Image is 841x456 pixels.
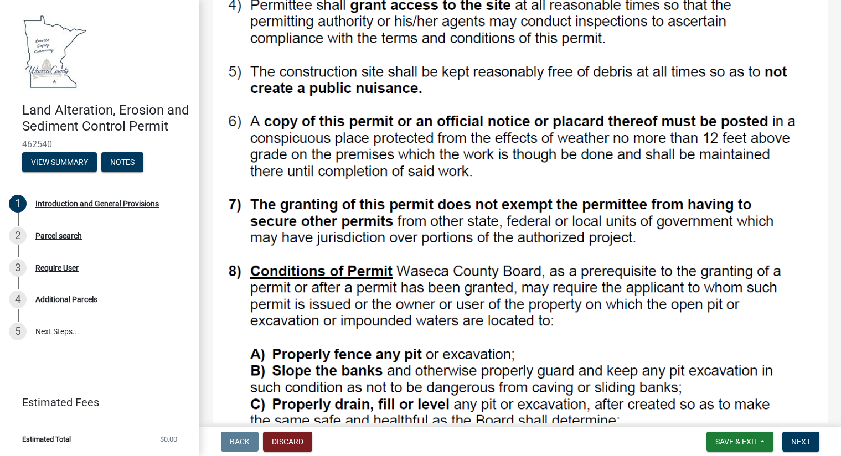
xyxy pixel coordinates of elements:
div: Parcel search [35,232,82,240]
div: 3 [9,259,27,277]
button: Back [221,432,259,452]
button: Next [782,432,819,452]
span: 462540 [22,139,177,149]
button: Discard [263,432,312,452]
span: Back [230,437,250,446]
div: Require User [35,264,79,272]
button: Save & Exit [706,432,773,452]
div: 2 [9,227,27,245]
img: Waseca County, Minnesota [22,12,87,91]
div: 4 [9,291,27,308]
div: Additional Parcels [35,296,97,303]
a: Estimated Fees [9,391,182,413]
wm-modal-confirm: Summary [22,158,97,167]
h4: Land Alteration, Erosion and Sediment Control Permit [22,102,190,134]
div: 5 [9,323,27,340]
span: $0.00 [160,436,177,443]
button: Notes [101,152,143,172]
div: 1 [9,195,27,213]
span: Estimated Total [22,436,71,443]
span: Next [791,437,811,446]
span: Save & Exit [715,437,758,446]
div: Introduction and General Provisions [35,200,159,208]
button: View Summary [22,152,97,172]
wm-modal-confirm: Notes [101,158,143,167]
